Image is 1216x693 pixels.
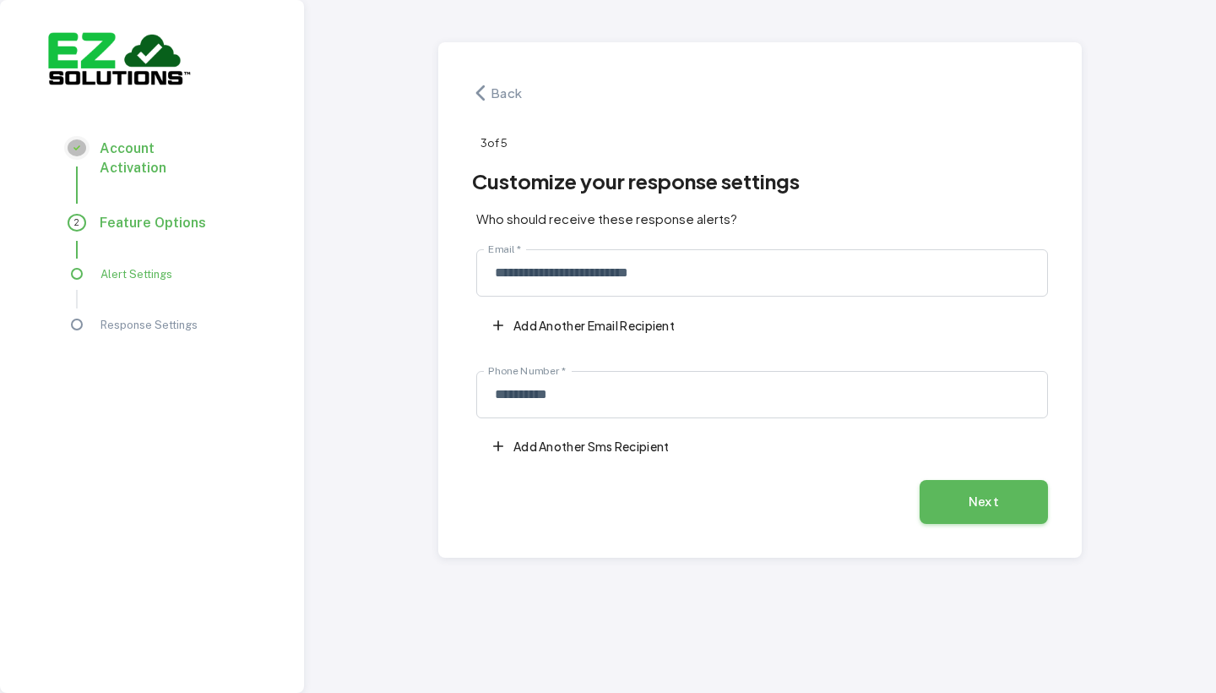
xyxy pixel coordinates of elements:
p: Account Activation [100,139,216,178]
button: Add another sms recipient [476,430,687,462]
h1: Customize your response settings [472,166,800,196]
button: Back [472,76,544,110]
label: Phone Number [488,363,566,378]
span: 2 [68,214,86,232]
p: Alert Settings [100,267,172,283]
p: Response Settings [100,318,198,334]
img: ResponseScribe [42,25,194,90]
button: Add another email recipient [476,309,692,341]
label: Email [488,242,521,256]
button: Next [920,480,1048,525]
p: Who should receive these response alerts? [476,210,1048,229]
span: 3 of 5 [476,136,508,150]
p: Feature Options [100,214,206,233]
